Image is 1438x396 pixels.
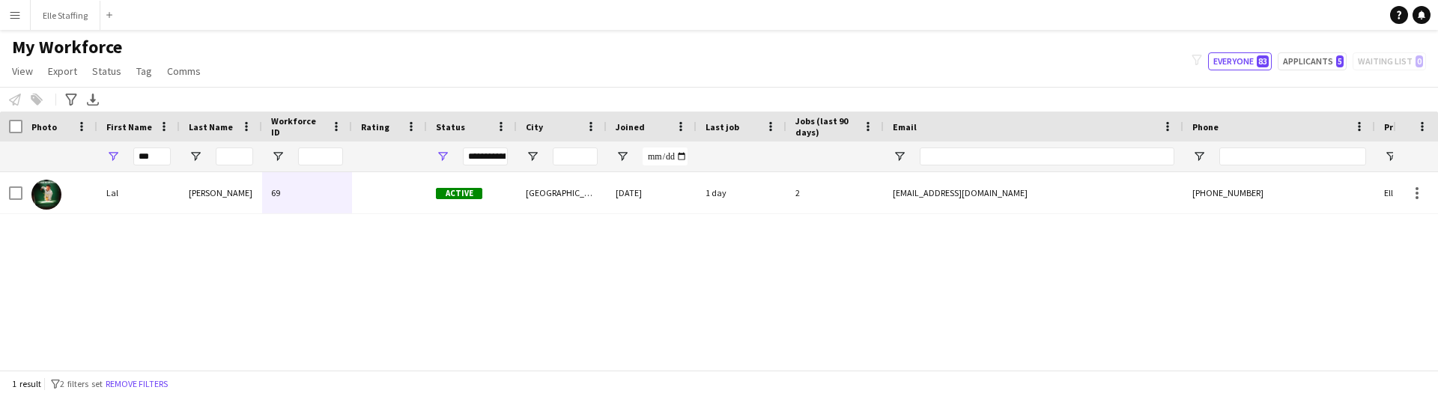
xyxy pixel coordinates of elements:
a: Tag [130,61,158,81]
div: [DATE] [607,172,697,213]
span: Jobs (last 90 days) [795,115,857,138]
input: Workforce ID Filter Input [298,147,343,165]
button: Open Filter Menu [893,150,906,163]
div: 1 day [697,172,786,213]
span: City [526,121,543,132]
span: Profile [1384,121,1414,132]
div: [PHONE_NUMBER] [1183,172,1375,213]
button: Open Filter Menu [616,150,629,163]
div: Lal [97,172,180,213]
span: Rating [361,121,389,132]
input: Joined Filter Input [643,147,688,165]
button: Open Filter Menu [436,150,449,163]
button: Open Filter Menu [1384,150,1398,163]
span: Comms [167,64,201,78]
span: Status [436,121,465,132]
div: 2 [786,172,884,213]
input: First Name Filter Input [133,147,171,165]
button: Open Filter Menu [189,150,202,163]
span: 2 filters set [60,378,103,389]
app-action-btn: Export XLSX [84,91,102,109]
button: Open Filter Menu [526,150,539,163]
button: Open Filter Menu [1192,150,1206,163]
a: View [6,61,39,81]
input: City Filter Input [553,147,598,165]
span: Active [436,188,482,199]
input: Email Filter Input [920,147,1174,165]
button: Everyone83 [1208,52,1272,70]
span: Photo [31,121,57,132]
span: First Name [106,121,152,132]
span: Last Name [189,121,233,132]
span: Last job [706,121,739,132]
input: Last Name Filter Input [216,147,253,165]
a: Export [42,61,83,81]
span: 83 [1257,55,1269,67]
div: 69 [262,172,352,213]
span: Status [92,64,121,78]
div: [PERSON_NAME] [180,172,262,213]
div: [EMAIL_ADDRESS][DOMAIN_NAME] [884,172,1183,213]
span: Phone [1192,121,1219,132]
button: Elle Staffing [31,1,100,30]
span: My Workforce [12,36,122,58]
span: Workforce ID [271,115,325,138]
button: Applicants5 [1278,52,1347,70]
span: Tag [136,64,152,78]
button: Remove filters [103,376,171,392]
span: Export [48,64,77,78]
span: View [12,64,33,78]
button: Open Filter Menu [271,150,285,163]
div: [GEOGRAPHIC_DATA] [517,172,607,213]
input: Phone Filter Input [1219,147,1366,165]
a: Status [86,61,127,81]
a: Comms [161,61,207,81]
img: Lal Shrestha [31,180,61,210]
span: Email [893,121,917,132]
button: Open Filter Menu [106,150,120,163]
span: Joined [616,121,645,132]
app-action-btn: Advanced filters [62,91,80,109]
span: 5 [1336,55,1344,67]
